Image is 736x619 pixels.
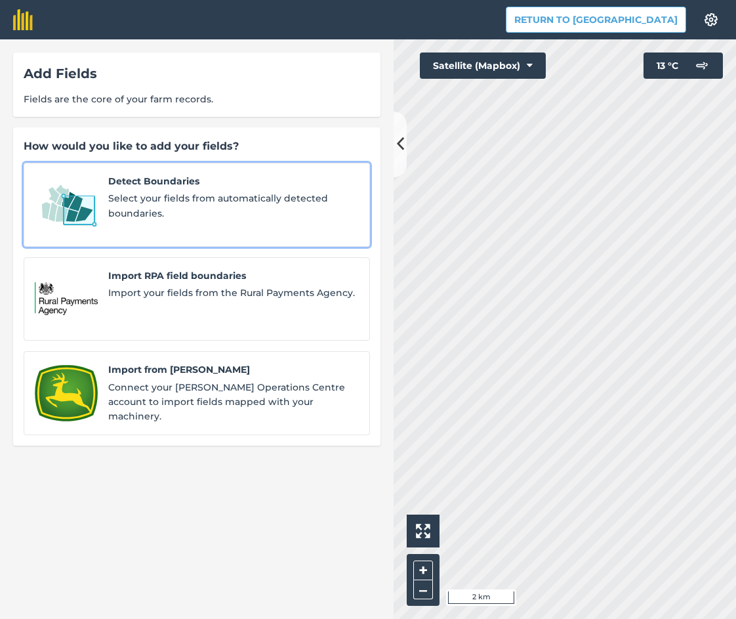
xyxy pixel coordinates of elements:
span: Fields are the core of your farm records. [24,92,370,106]
button: Satellite (Mapbox) [420,53,546,79]
button: 13 °C [644,53,723,79]
button: – [413,580,433,599]
span: Import RPA field boundaries [108,268,359,283]
img: Import RPA field boundaries [35,268,98,330]
img: A cog icon [703,13,719,26]
span: Import your fields from the Rural Payments Agency. [108,286,359,300]
img: fieldmargin Logo [13,9,33,30]
img: Import from John Deere [35,362,98,424]
span: Detect Boundaries [108,174,359,188]
span: Connect your [PERSON_NAME] Operations Centre account to import fields mapped with your machinery. [108,380,359,424]
span: Select your fields from automatically detected boundaries. [108,191,359,221]
div: How would you like to add your fields? [24,138,370,155]
div: Add Fields [24,63,370,84]
a: Detect BoundariesDetect BoundariesSelect your fields from automatically detected boundaries. [24,163,370,247]
a: Import from John DeereImport from [PERSON_NAME]Connect your [PERSON_NAME] Operations Centre accou... [24,351,370,435]
button: Return to [GEOGRAPHIC_DATA] [506,7,686,33]
span: 13 ° C [657,53,678,79]
button: + [413,561,433,580]
a: Import RPA field boundariesImport RPA field boundariesImport your fields from the Rural Payments ... [24,257,370,341]
img: Four arrows, one pointing top left, one top right, one bottom right and the last bottom left [416,524,430,538]
img: svg+xml;base64,PD94bWwgdmVyc2lvbj0iMS4wIiBlbmNvZGluZz0idXRmLTgiPz4KPCEtLSBHZW5lcmF0b3I6IEFkb2JlIE... [689,53,715,79]
img: Detect Boundaries [35,174,98,236]
span: Import from [PERSON_NAME] [108,362,359,377]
